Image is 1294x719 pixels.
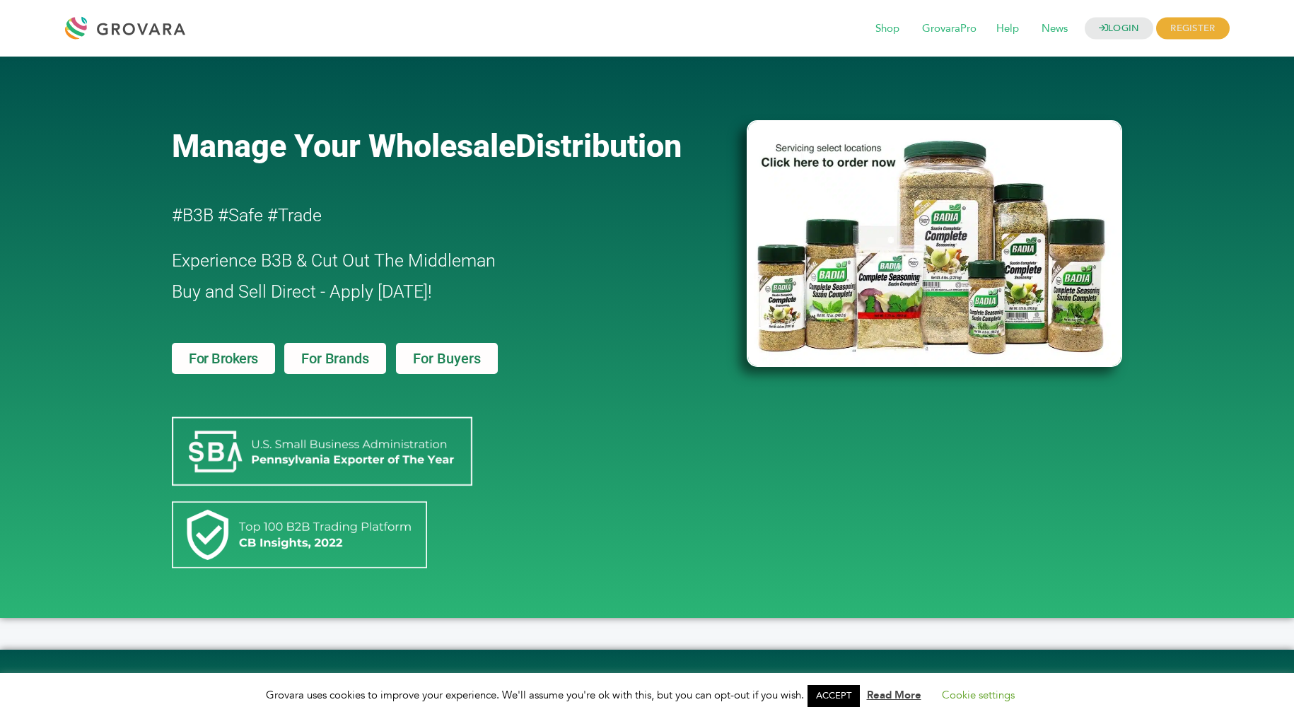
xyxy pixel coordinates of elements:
a: For Brokers [172,343,275,374]
span: For Brokers [189,351,258,366]
span: Shop [865,16,909,42]
a: ACCEPT [808,685,860,707]
a: Cookie settings [942,688,1015,702]
span: GrovaraPro [912,16,986,42]
a: News [1032,21,1078,37]
h2: #B3B #Safe #Trade [172,200,665,231]
span: News [1032,16,1078,42]
span: Distribution [515,127,682,165]
span: Buy and Sell Direct - Apply [DATE]! [172,281,432,302]
a: For Buyers [396,343,498,374]
a: Read More [867,688,921,702]
span: Experience B3B & Cut Out The Middleman [172,250,496,271]
span: Manage Your Wholesale [172,127,515,165]
a: Shop [865,21,909,37]
a: GrovaraPro [912,21,986,37]
span: Grovara uses cookies to improve your experience. We'll assume you're ok with this, but you can op... [266,688,1029,702]
a: For Brands [284,343,385,374]
a: Manage Your WholesaleDistribution [172,127,723,165]
a: Help [986,21,1029,37]
span: For Brands [301,351,368,366]
span: REGISTER [1156,18,1229,40]
span: Help [986,16,1029,42]
span: For Buyers [413,351,481,366]
a: LOGIN [1085,18,1154,40]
